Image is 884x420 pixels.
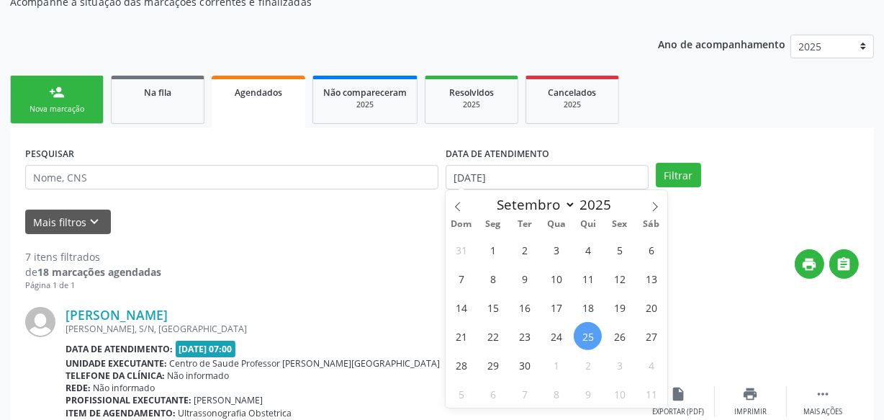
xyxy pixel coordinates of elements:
b: Data de atendimento: [66,343,173,355]
span: Outubro 7, 2025 [511,380,539,408]
span: Na fila [144,86,171,99]
b: Profissional executante: [66,394,191,406]
span: Setembro 11, 2025 [574,264,602,292]
span: Setembro 19, 2025 [605,293,633,321]
span: Outubro 10, 2025 [605,380,633,408]
span: Seg [477,220,509,229]
i: keyboard_arrow_down [87,214,103,230]
b: Rede: [66,382,91,394]
span: Setembro 7, 2025 [448,264,476,292]
p: Ano de acompanhamento [658,35,785,53]
b: Unidade executante: [66,357,167,370]
span: Setembro 21, 2025 [448,322,476,350]
span: Setembro 18, 2025 [574,293,602,321]
span: Setembro 27, 2025 [637,322,665,350]
div: Mais ações [803,407,842,417]
button:  [829,249,859,279]
span: Ter [509,220,541,229]
span: Outubro 4, 2025 [637,351,665,379]
span: Setembro 4, 2025 [574,236,602,264]
span: Qua [541,220,572,229]
span: [DATE] 07:00 [176,341,236,357]
span: Setembro 6, 2025 [637,236,665,264]
span: Setembro 2, 2025 [511,236,539,264]
span: Outubro 3, 2025 [605,351,633,379]
span: Outubro 8, 2025 [542,380,570,408]
span: Setembro 17, 2025 [542,293,570,321]
div: 2025 [536,99,608,110]
div: Nova marcação [21,104,93,115]
i:  [815,386,831,402]
span: Setembro 29, 2025 [479,351,508,379]
span: Centro de Saude Professor [PERSON_NAME][GEOGRAPHIC_DATA] [170,357,441,370]
span: Outubro 2, 2025 [574,351,602,379]
span: Não compareceram [323,86,407,99]
span: Resolvidos [449,86,494,99]
span: Setembro 20, 2025 [637,293,665,321]
span: Setembro 28, 2025 [448,351,476,379]
span: Setembro 22, 2025 [479,322,508,350]
select: Month [490,195,576,215]
div: 2025 [323,99,407,110]
div: Página 1 de 1 [25,280,161,292]
span: Setembro 1, 2025 [479,236,508,264]
button: print [795,249,824,279]
span: Setembro 10, 2025 [542,264,570,292]
i: insert_drive_file [671,386,687,402]
span: Outubro 5, 2025 [448,380,476,408]
input: Selecione um intervalo [446,165,649,189]
span: Setembro 23, 2025 [511,322,539,350]
span: Ultrassonografia Obstetrica [179,407,292,419]
span: Não informado [94,382,155,394]
i: print [743,386,759,402]
a: [PERSON_NAME] [66,307,168,323]
div: Imprimir [734,407,767,417]
div: [PERSON_NAME], S/N, [GEOGRAPHIC_DATA] [66,323,643,335]
span: [PERSON_NAME] [194,394,263,406]
span: Setembro 14, 2025 [448,293,476,321]
i:  [836,256,852,272]
span: Setembro 8, 2025 [479,264,508,292]
input: Nome, CNS [25,165,438,189]
div: 7 itens filtrados [25,249,161,264]
span: Setembro 26, 2025 [605,322,633,350]
span: Outubro 11, 2025 [637,380,665,408]
span: Setembro 5, 2025 [605,236,633,264]
span: Dom [446,220,477,229]
strong: 18 marcações agendadas [37,265,161,279]
span: Setembro 25, 2025 [574,322,602,350]
span: Qui [572,220,604,229]
label: DATA DE ATENDIMENTO [446,143,549,165]
div: person_add [49,84,65,100]
span: Setembro 24, 2025 [542,322,570,350]
span: Setembro 16, 2025 [511,293,539,321]
img: img [25,307,55,337]
span: Setembro 9, 2025 [511,264,539,292]
b: Telefone da clínica: [66,370,165,382]
span: Cancelados [549,86,597,99]
label: PESQUISAR [25,143,74,165]
div: 2025 [436,99,508,110]
span: Setembro 13, 2025 [637,264,665,292]
span: Setembro 3, 2025 [542,236,570,264]
button: Filtrar [656,163,701,187]
span: Sex [604,220,636,229]
span: Outubro 9, 2025 [574,380,602,408]
span: Agendados [235,86,282,99]
b: Item de agendamento: [66,407,176,419]
span: Setembro 12, 2025 [605,264,633,292]
div: de [25,264,161,280]
span: Setembro 15, 2025 [479,293,508,321]
span: Não informado [168,370,230,382]
span: Outubro 1, 2025 [542,351,570,379]
span: Setembro 30, 2025 [511,351,539,379]
i: print [802,256,818,272]
div: Exportar (PDF) [653,407,705,417]
button: Mais filtroskeyboard_arrow_down [25,210,111,235]
input: Year [576,195,623,214]
span: Sáb [636,220,667,229]
span: Agosto 31, 2025 [448,236,476,264]
span: Outubro 6, 2025 [479,380,508,408]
